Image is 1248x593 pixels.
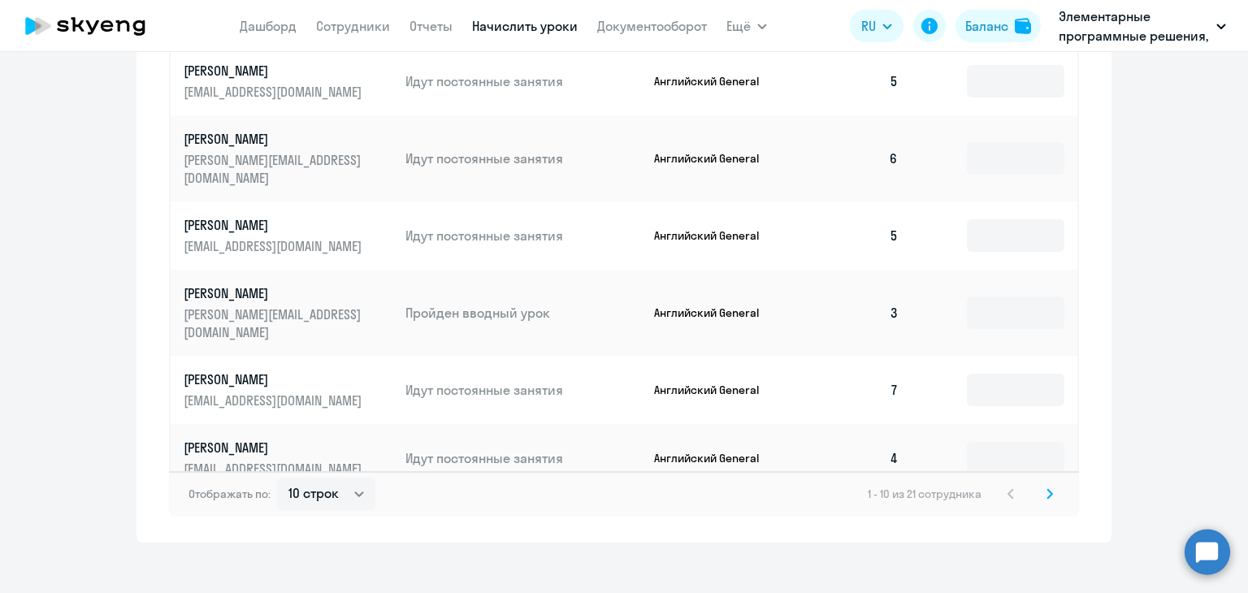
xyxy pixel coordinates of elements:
[240,18,297,34] a: Дашборд
[405,72,641,90] p: Идут постоянные занятия
[405,149,641,167] p: Идут постоянные занятия
[654,383,776,397] p: Английский General
[654,151,776,166] p: Английский General
[316,18,390,34] a: Сотрудники
[184,370,366,388] p: [PERSON_NAME]
[654,451,776,465] p: Английский General
[597,18,707,34] a: Документооборот
[184,216,366,234] p: [PERSON_NAME]
[1051,6,1234,45] button: Элементарные программные решения, ЭЛЕМЕНТАРНЫЕ ПРОГРАММНЫЕ РЕШЕНИЯ, ООО
[184,237,366,255] p: [EMAIL_ADDRESS][DOMAIN_NAME]
[184,83,366,101] p: [EMAIL_ADDRESS][DOMAIN_NAME]
[654,74,776,89] p: Английский General
[405,449,641,467] p: Идут постоянные занятия
[798,424,912,492] td: 4
[405,381,641,399] p: Идут постоянные занятия
[798,356,912,424] td: 7
[726,16,751,36] span: Ещё
[798,270,912,356] td: 3
[409,18,453,34] a: Отчеты
[472,18,578,34] a: Начислить уроки
[184,151,366,187] p: [PERSON_NAME][EMAIL_ADDRESS][DOMAIN_NAME]
[654,305,776,320] p: Английский General
[184,439,392,478] a: [PERSON_NAME][EMAIL_ADDRESS][DOMAIN_NAME]
[798,47,912,115] td: 5
[726,10,767,42] button: Ещё
[184,284,366,302] p: [PERSON_NAME]
[184,439,366,457] p: [PERSON_NAME]
[405,304,641,322] p: Пройден вводный урок
[184,392,366,409] p: [EMAIL_ADDRESS][DOMAIN_NAME]
[798,201,912,270] td: 5
[184,216,392,255] a: [PERSON_NAME][EMAIL_ADDRESS][DOMAIN_NAME]
[184,130,366,148] p: [PERSON_NAME]
[850,10,903,42] button: RU
[405,227,641,245] p: Идут постоянные занятия
[184,460,366,478] p: [EMAIL_ADDRESS][DOMAIN_NAME]
[1015,18,1031,34] img: balance
[965,16,1008,36] div: Баланс
[184,305,366,341] p: [PERSON_NAME][EMAIL_ADDRESS][DOMAIN_NAME]
[188,487,271,501] span: Отображать по:
[184,62,392,101] a: [PERSON_NAME][EMAIL_ADDRESS][DOMAIN_NAME]
[184,62,366,80] p: [PERSON_NAME]
[798,115,912,201] td: 6
[184,370,392,409] a: [PERSON_NAME][EMAIL_ADDRESS][DOMAIN_NAME]
[868,487,981,501] span: 1 - 10 из 21 сотрудника
[184,130,392,187] a: [PERSON_NAME][PERSON_NAME][EMAIL_ADDRESS][DOMAIN_NAME]
[1059,6,1210,45] p: Элементарные программные решения, ЭЛЕМЕНТАРНЫЕ ПРОГРАММНЫЕ РЕШЕНИЯ, ООО
[184,284,392,341] a: [PERSON_NAME][PERSON_NAME][EMAIL_ADDRESS][DOMAIN_NAME]
[955,10,1041,42] button: Балансbalance
[654,228,776,243] p: Английский General
[861,16,876,36] span: RU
